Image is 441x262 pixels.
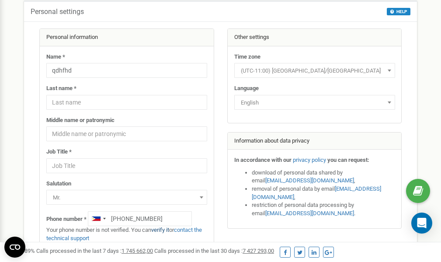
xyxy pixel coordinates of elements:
[252,185,395,201] li: removal of personal data by email ,
[46,95,207,110] input: Last name
[234,53,260,61] label: Time zone
[4,237,25,258] button: Open CMP widget
[234,157,292,163] strong: In accordance with our
[46,180,71,188] label: Salutation
[88,212,108,226] div: Telephone country code
[387,8,410,15] button: HELP
[88,211,192,226] input: +1-800-555-55-55
[46,227,202,241] a: contact the technical support
[237,65,392,77] span: (UTC-11:00) Pacific/Midway
[46,53,65,61] label: Name *
[252,185,381,200] a: [EMAIL_ADDRESS][DOMAIN_NAME]
[234,84,259,93] label: Language
[234,95,395,110] span: English
[265,177,354,184] a: [EMAIL_ADDRESS][DOMAIN_NAME]
[234,63,395,78] span: (UTC-11:00) Pacific/Midway
[293,157,326,163] a: privacy policy
[36,248,153,254] span: Calls processed in the last 7 days :
[46,126,207,141] input: Middle name or patronymic
[154,248,274,254] span: Calls processed in the last 30 days :
[122,248,153,254] u: 1 745 662,00
[411,213,432,234] div: Open Intercom Messenger
[31,8,84,16] h5: Personal settings
[228,133,402,150] div: Information about data privacy
[46,116,115,125] label: Middle name or patronymic
[46,215,87,224] label: Phone number *
[265,210,354,217] a: [EMAIL_ADDRESS][DOMAIN_NAME]
[327,157,369,163] strong: you can request:
[46,190,207,205] span: Mr.
[252,169,395,185] li: download of personal data shared by email ,
[252,201,395,217] li: restriction of personal data processing by email .
[228,29,402,46] div: Other settings
[151,227,169,233] a: verify it
[243,248,274,254] u: 7 427 293,00
[237,97,392,109] span: English
[46,84,76,93] label: Last name *
[46,148,72,156] label: Job Title *
[46,158,207,173] input: Job Title
[46,226,207,242] p: Your phone number is not verified. You can or
[46,63,207,78] input: Name
[49,192,204,204] span: Mr.
[40,29,214,46] div: Personal information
